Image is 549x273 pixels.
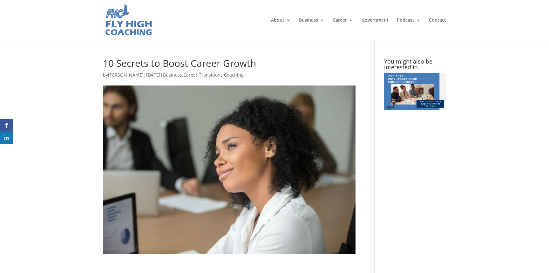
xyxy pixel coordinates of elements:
a: [PERSON_NAME] [108,72,144,78]
a: About [271,18,291,40]
a: Contact [429,18,446,40]
h4: You might also be interested in… [384,58,446,73]
a: Career [333,18,353,40]
p: by | | , , [103,71,356,84]
img: Fly High Coaching [104,3,153,37]
a: Career [183,72,198,78]
a: Transitions Coaching [199,72,244,78]
img: I want to change my career [103,85,356,254]
a: Podcast [397,18,421,40]
h1: 10 Secrets to Boost Career Growth [103,58,356,71]
a: Business [299,18,324,40]
a: Business [163,72,182,78]
a: Government [362,18,389,40]
span: [DATE] [146,72,160,78]
img: advertisement [384,73,446,110]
